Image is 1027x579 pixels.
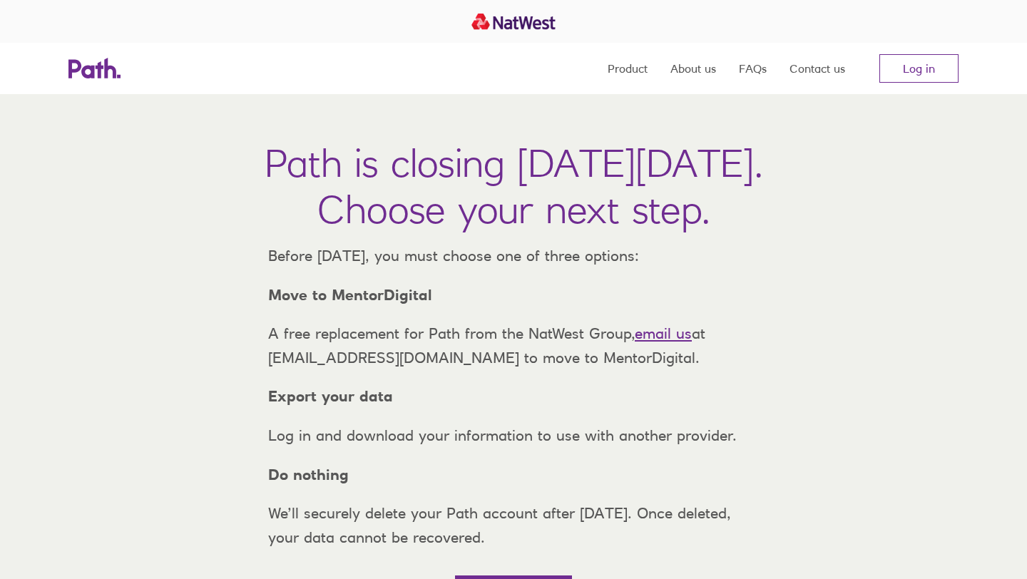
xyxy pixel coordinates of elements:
p: We’ll securely delete your Path account after [DATE]. Once deleted, your data cannot be recovered. [257,501,770,549]
a: Log in [879,54,959,83]
strong: Do nothing [268,466,349,483]
strong: Export your data [268,387,393,405]
a: email us [635,324,692,342]
p: A free replacement for Path from the NatWest Group, at [EMAIL_ADDRESS][DOMAIN_NAME] to move to Me... [257,322,770,369]
p: Log in and download your information to use with another provider. [257,424,770,448]
a: Product [608,43,648,94]
strong: Move to MentorDigital [268,286,432,304]
a: Contact us [790,43,845,94]
a: About us [670,43,716,94]
a: FAQs [739,43,767,94]
h1: Path is closing [DATE][DATE]. Choose your next step. [265,140,763,232]
p: Before [DATE], you must choose one of three options: [257,244,770,268]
